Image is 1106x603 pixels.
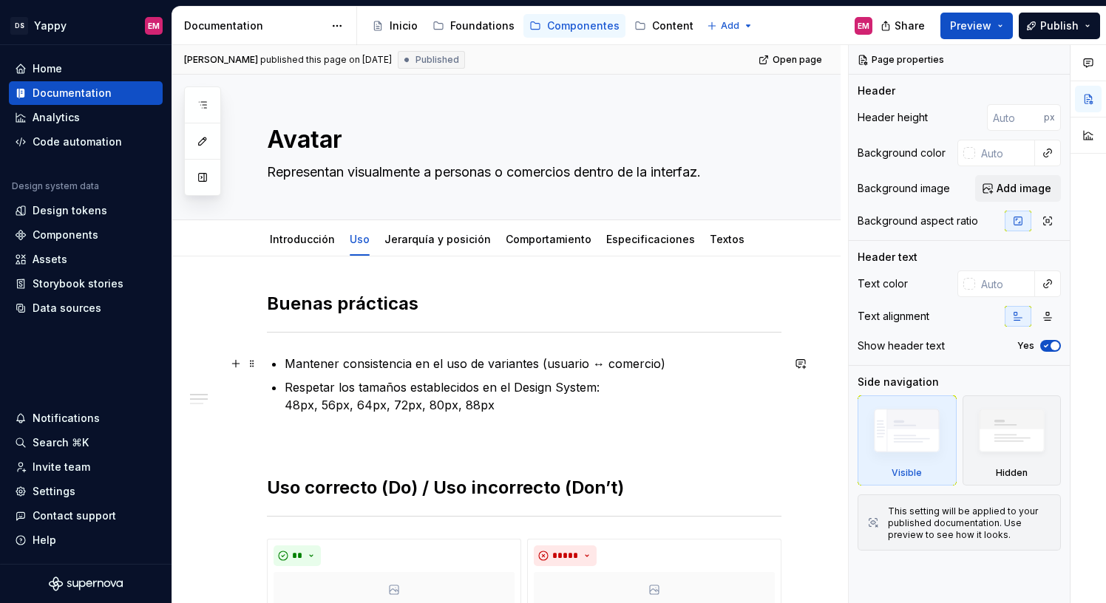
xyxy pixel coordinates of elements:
[264,122,778,157] textarea: Avatar
[858,395,957,486] div: Visible
[9,223,163,247] a: Components
[260,54,392,66] div: published this page on [DATE]
[264,223,341,254] div: Introducción
[9,106,163,129] a: Analytics
[12,180,99,192] div: Design system data
[267,292,781,316] h2: Buenas prácticas
[3,10,169,41] button: DSYappyEM
[702,16,758,36] button: Add
[987,104,1044,131] input: Auto
[350,233,370,245] a: Uso
[754,50,829,70] a: Open page
[9,528,163,552] button: Help
[858,276,908,291] div: Text color
[506,233,591,245] a: Comportamiento
[9,199,163,222] a: Design tokens
[710,233,744,245] a: Textos
[33,533,56,548] div: Help
[773,54,822,66] span: Open page
[1044,112,1055,123] p: px
[873,13,934,39] button: Share
[33,86,112,100] div: Documentation
[184,18,324,33] div: Documentation
[415,54,459,66] span: Published
[344,223,376,254] div: Uso
[33,134,122,149] div: Code automation
[500,223,597,254] div: Comportamiento
[652,18,693,33] div: Content
[606,233,695,245] a: Especificaciones
[10,17,28,35] div: DS
[33,301,101,316] div: Data sources
[704,223,750,254] div: Textos
[379,223,497,254] div: Jerarquía y posición
[33,508,116,523] div: Contact support
[975,270,1035,297] input: Auto
[33,411,100,426] div: Notifications
[148,20,160,32] div: EM
[9,272,163,296] a: Storybook stories
[450,18,515,33] div: Foundations
[33,61,62,76] div: Home
[858,181,950,196] div: Background image
[975,175,1061,202] button: Add image
[9,504,163,528] button: Contact support
[940,13,1013,39] button: Preview
[270,233,335,245] a: Introducción
[628,14,699,38] a: Content
[9,57,163,81] a: Home
[366,14,424,38] a: Inicio
[9,81,163,105] a: Documentation
[858,375,939,389] div: Side navigation
[390,18,418,33] div: Inicio
[9,248,163,271] a: Assets
[858,309,929,324] div: Text alignment
[285,355,781,372] p: Mantener consistencia en el uso de variantes (usuario ↔ comercio)
[888,505,1051,541] div: This setting will be applied to your published documentation. Use preview to see how it looks.
[267,476,781,500] h2: Uso correcto (Do) / Uso incorrecto (Don’t)
[950,18,991,33] span: Preview
[33,435,89,450] div: Search ⌘K
[1040,18,1079,33] span: Publish
[33,203,107,218] div: Design tokens
[366,11,699,41] div: Page tree
[9,406,163,430] button: Notifications
[996,467,1028,479] div: Hidden
[997,181,1051,196] span: Add image
[9,455,163,479] a: Invite team
[184,54,258,66] span: [PERSON_NAME]
[858,338,945,353] div: Show header text
[858,110,928,125] div: Header height
[384,233,491,245] a: Jerarquía y posición
[858,214,978,228] div: Background aspect ratio
[33,460,90,474] div: Invite team
[34,18,67,33] div: Yappy
[9,480,163,503] a: Settings
[858,250,917,265] div: Header text
[9,130,163,154] a: Code automation
[49,576,123,591] svg: Supernova Logo
[33,484,75,499] div: Settings
[547,18,620,33] div: Componentes
[975,140,1035,166] input: Auto
[9,296,163,320] a: Data sources
[33,228,98,242] div: Components
[858,146,946,160] div: Background color
[9,431,163,454] button: Search ⌘K
[1017,340,1034,352] label: Yes
[523,14,625,38] a: Componentes
[600,223,701,254] div: Especificaciones
[895,18,925,33] span: Share
[963,395,1062,486] div: Hidden
[427,14,520,38] a: Foundations
[33,110,80,125] div: Analytics
[33,276,123,291] div: Storybook stories
[858,20,869,32] div: EM
[858,84,895,98] div: Header
[264,160,778,184] textarea: Representan visualmente a personas o comercios dentro de la interfaz.
[892,467,922,479] div: Visible
[285,378,781,414] p: Respetar los tamaños establecidos en el Design System: 48px, 56px, 64px, 72px, 80px, 88px
[33,252,67,267] div: Assets
[721,20,739,32] span: Add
